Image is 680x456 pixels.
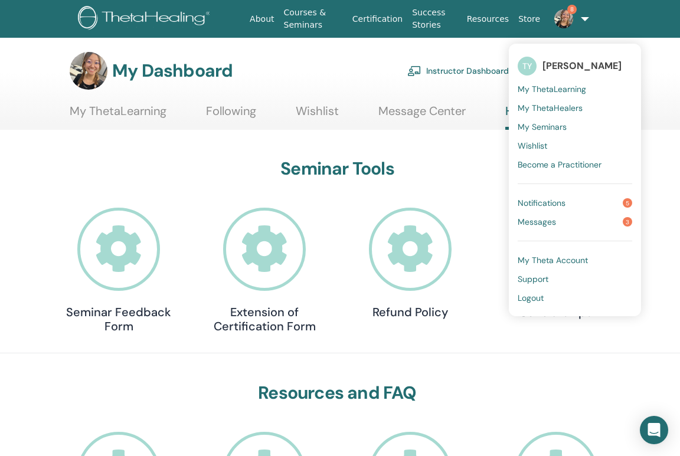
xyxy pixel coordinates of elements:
a: Seminar Feedback Form [60,208,178,333]
img: logo.png [78,6,214,32]
a: My ThetaLearning [70,104,166,127]
span: [PERSON_NAME] [542,60,622,72]
a: Following [206,104,256,127]
span: My ThetaLearning [518,84,586,94]
a: Store [514,8,545,30]
a: Support [518,270,632,288]
h4: Scholarships [497,305,615,319]
span: Support [518,274,548,284]
span: My ThetaHealers [518,103,583,113]
a: Help & Resources [505,104,604,130]
a: My Seminars [518,117,632,136]
a: Success Stories [407,2,462,36]
span: 3 [623,217,632,227]
h4: Refund Policy [351,305,469,319]
span: 8 [567,5,577,14]
a: Scholarships [497,208,615,319]
span: 5 [623,198,632,208]
a: Courses & Seminars [279,2,348,36]
span: Wishlist [518,140,547,151]
span: Notifications [518,198,565,208]
span: My Seminars [518,122,567,132]
span: My Theta Account [518,255,588,265]
a: Certification [348,8,407,30]
span: TY [518,57,537,76]
a: Wishlist [296,104,339,127]
h3: Resources and FAQ [60,382,615,403]
a: Logout [518,288,632,307]
img: chalkboard-teacher.svg [407,65,421,76]
h4: Seminar Feedback Form [60,305,178,333]
span: Become a Practitioner [518,159,601,170]
img: default.jpg [70,52,107,90]
ul: 8 [509,44,641,316]
h3: Seminar Tools [60,158,615,179]
span: Logout [518,293,544,303]
h3: My Dashboard [112,60,233,81]
a: My ThetaLearning [518,80,632,99]
a: Notifications5 [518,193,632,212]
a: TY[PERSON_NAME] [518,53,632,80]
div: Open Intercom Messenger [640,416,668,444]
a: Wishlist [518,136,632,155]
a: Extension of Certification Form [205,208,323,333]
span: Messages [518,216,556,227]
a: About [245,8,279,30]
img: default.jpg [554,9,573,28]
a: Message Center [378,104,466,127]
a: Instructor Dashboard [407,58,509,84]
a: My Theta Account [518,251,632,270]
a: Become a Practitioner [518,155,632,174]
a: Resources [462,8,514,30]
h4: Extension of Certification Form [205,305,323,333]
a: Messages3 [518,212,632,231]
a: Refund Policy [351,208,469,319]
a: My ThetaHealers [518,99,632,117]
